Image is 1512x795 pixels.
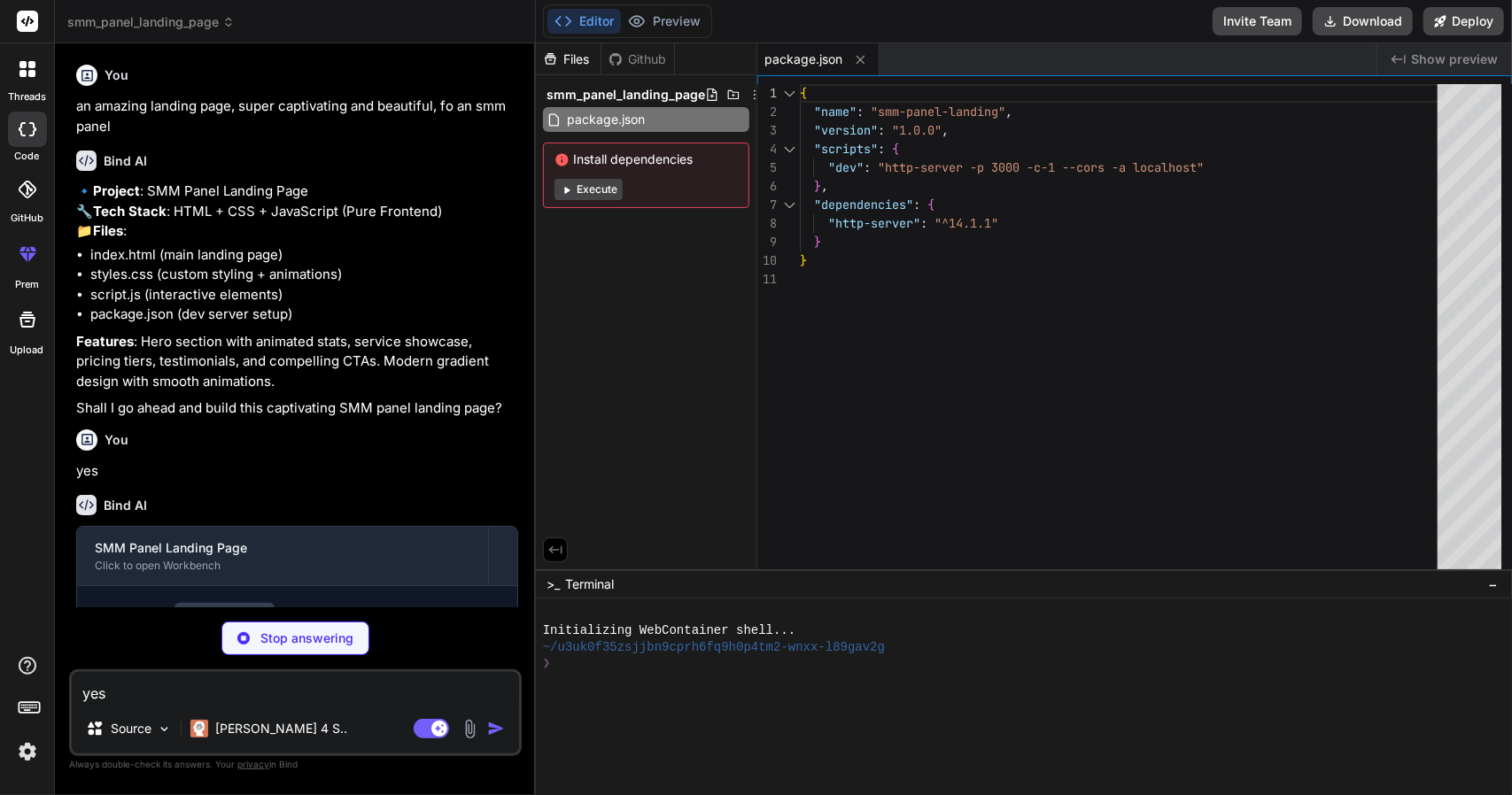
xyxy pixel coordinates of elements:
[1485,570,1501,598] button: −
[90,285,518,305] li: script.js (interactive elements)
[800,85,807,101] span: {
[76,332,518,392] p: : Hero section with animated stats, service showcase, pricing tiers, testimonials, and compelling...
[190,720,208,737] img: Claude 4 Sonnet
[913,197,920,212] span: :
[814,141,878,157] span: "scripts"
[920,215,927,231] span: :
[621,9,708,34] button: Preview
[90,245,518,266] li: index.html (main landing page)
[828,215,920,231] span: "http-server"
[93,222,123,239] strong: Files
[1423,7,1504,35] button: Deploy
[460,719,480,739] img: attachment
[547,86,705,104] span: smm_panel_landing_page
[757,140,777,158] div: 4
[77,527,488,585] button: SMM Panel Landing PageClick to open Workbench
[554,179,623,200] button: Execute
[76,181,518,242] p: 🔹 : SMM Panel Landing Page 🔧 : HTML + CSS + JavaScript (Pure Frontend) 📁 :
[554,151,738,168] span: Install dependencies
[111,720,151,737] p: Source
[757,233,777,251] div: 9
[757,84,777,103] div: 1
[814,178,821,194] span: }
[892,141,899,157] span: {
[757,103,777,121] div: 2
[878,122,885,138] span: :
[779,84,802,103] div: Click to collapse the range.
[814,234,821,250] span: }
[857,104,864,120] span: :
[157,722,172,737] img: Pick Models
[105,431,128,449] h6: You
[1213,7,1302,35] button: Invite Team
[800,252,807,268] span: }
[76,398,518,419] p: Shall I go ahead and build this captivating SMM panel landing page?
[536,50,601,68] div: Files
[104,152,147,170] h6: Bind AI
[565,109,647,130] span: package.json
[11,343,44,358] label: Upload
[543,655,552,672] span: ❯
[11,211,43,226] label: GitHub
[821,178,828,194] span: ,
[779,140,802,158] div: Click to collapse the range.
[67,13,235,31] span: smm_panel_landing_page
[90,265,518,285] li: styles.css (custom styling + animations)
[757,251,777,270] div: 10
[174,603,275,624] code: package.json
[757,121,777,140] div: 3
[93,203,167,220] strong: Tech Stack
[76,96,518,136] p: an amazing landing page, super captivating and beautiful, fo an smm panel
[1488,575,1498,593] span: −
[93,182,140,199] strong: Project
[69,756,522,773] p: Always double-check its answers. Your in Bind
[764,50,842,68] span: package.json
[757,196,777,214] div: 7
[871,104,1005,120] span: "smm-panel-landing"
[547,9,621,34] button: Editor
[237,759,269,769] span: privacy
[1005,104,1012,120] span: ,
[95,559,470,573] div: Click to open Workbench
[543,639,885,656] span: ~/u3uk0f35zsjjbn9cprh6fq9h0p4tm2-wnxx-l89gav2g
[814,122,878,138] span: "version"
[76,333,134,350] strong: Features
[15,149,40,164] label: code
[757,270,777,289] div: 11
[76,461,518,482] p: yes
[814,197,913,212] span: "dependencies"
[892,122,942,138] span: "1.0.0"
[104,497,147,514] h6: Bind AI
[878,159,1204,175] span: "http-server -p 3000 -c-1 --cors -a localhost"
[942,122,949,138] span: ,
[90,305,518,325] li: package.json (dev server setup)
[547,575,560,593] span: >_
[487,720,505,737] img: icon
[543,622,796,639] span: Initializing WebContainer shell...
[828,159,864,175] span: "dev"
[8,89,46,104] label: threads
[12,737,43,767] img: settings
[927,197,934,212] span: {
[1411,50,1498,68] span: Show preview
[95,539,470,557] div: SMM Panel Landing Page
[132,604,275,622] div: Create
[757,214,777,233] div: 8
[757,177,777,196] div: 6
[757,158,777,177] div: 5
[934,215,998,231] span: "^14.1.1"
[105,66,128,84] h6: You
[15,277,39,292] label: prem
[878,141,885,157] span: :
[779,196,802,214] div: Click to collapse the range.
[1313,7,1413,35] button: Download
[864,159,871,175] span: :
[260,629,353,647] p: Stop answering
[814,104,857,120] span: "name"
[565,575,614,593] span: Terminal
[601,50,674,68] div: Github
[215,720,347,737] p: [PERSON_NAME] 4 S..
